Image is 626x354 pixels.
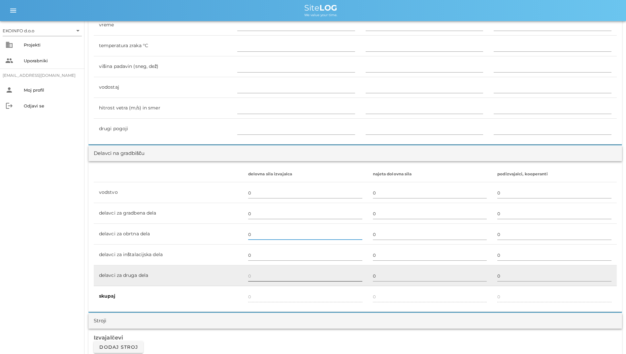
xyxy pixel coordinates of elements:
input: 0 [373,208,487,219]
div: EKOINFO d.o.o [3,25,82,36]
input: 0 [497,208,611,219]
i: arrow_drop_down [74,27,82,35]
i: people [5,57,13,65]
th: podizvajalci, kooperanti [492,166,617,182]
div: Delavci na gradbišču [94,150,145,157]
td: vreme [94,15,232,36]
input: 0 [248,208,362,219]
th: delovna sila izvajalca [243,166,368,182]
input: 0 [497,271,611,281]
input: 0 [373,229,487,240]
input: 0 [373,188,487,198]
div: Uporabniki [24,58,79,63]
b: skupaj [99,293,115,299]
i: person [5,86,13,94]
input: 0 [248,250,362,260]
input: 0 [248,188,362,198]
td: delavci za obrtna dela [94,224,243,245]
td: drugi pogoji [94,119,232,139]
td: hitrost vetra (m/s) in smer [94,98,232,119]
input: 0 [497,188,611,198]
span: Site [304,3,337,13]
iframe: Chat Widget [593,322,626,354]
input: 0 [497,250,611,260]
div: Stroji [94,317,106,325]
button: Dodaj stroj [94,341,143,353]
div: EKOINFO d.o.o [3,28,34,34]
h3: Izvajalčevi [94,334,617,341]
input: 0 [248,229,362,240]
span: Dodaj stroj [99,344,138,350]
input: 0 [373,250,487,260]
input: 0 [373,271,487,281]
td: delavci za druga dela [94,265,243,286]
input: 0 [248,271,362,281]
td: vodstvo [94,182,243,203]
td: delavci za gradbena dela [94,203,243,224]
i: menu [9,7,17,15]
td: delavci za inštalacijska dela [94,245,243,265]
div: Moj profil [24,87,79,93]
td: vodostaj [94,77,232,98]
div: Projekti [24,42,79,47]
b: LOG [319,3,337,13]
th: najeta dolovna sila [368,166,492,182]
i: business [5,41,13,49]
td: temperatura zraka °C [94,36,232,56]
input: 0 [497,229,611,240]
span: We value your time. [304,13,337,17]
div: Pripomoček za klepet [593,322,626,354]
div: Odjavi se [24,103,79,108]
i: logout [5,102,13,110]
td: višina padavin (sneg, dež) [94,56,232,77]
